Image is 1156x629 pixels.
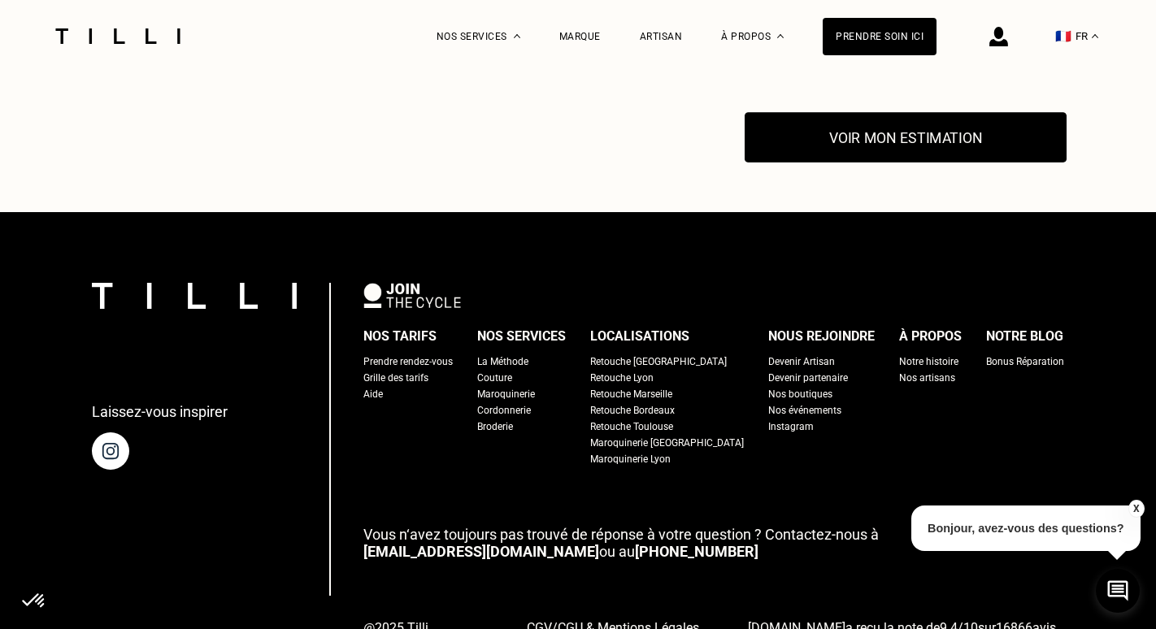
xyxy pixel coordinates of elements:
a: Maroquinerie Lyon [590,451,671,467]
a: Retouche Lyon [590,370,654,386]
img: menu déroulant [1092,34,1098,38]
button: Voir mon estimation [745,113,1067,163]
a: Cordonnerie [477,402,531,419]
a: Couture [477,370,512,386]
div: Nos tarifs [363,324,437,349]
a: Retouche Bordeaux [590,402,675,419]
img: Menu déroulant [514,34,520,38]
a: [EMAIL_ADDRESS][DOMAIN_NAME] [363,543,599,560]
div: Nos services [477,324,566,349]
a: Retouche Marseille [590,386,672,402]
span: 🇫🇷 [1055,28,1071,44]
a: Prendre soin ici [823,18,937,55]
a: Notre histoire [899,354,958,370]
a: [PHONE_NUMBER] [635,543,758,560]
a: Prendre rendez-vous [363,354,453,370]
img: icône connexion [989,27,1008,46]
button: X [1128,500,1144,518]
a: Broderie [477,419,513,435]
div: Nous rejoindre [768,324,875,349]
a: Bonus Réparation [986,354,1064,370]
a: La Méthode [477,354,528,370]
a: Devenir partenaire [768,370,848,386]
a: Nos artisans [899,370,955,386]
img: page instagram de Tilli une retoucherie à domicile [92,432,129,470]
div: À propos [899,324,962,349]
a: Nos événements [768,402,841,419]
p: ou au [363,526,1064,560]
div: Localisations [590,324,689,349]
a: Maroquinerie [GEOGRAPHIC_DATA] [590,435,744,451]
a: Maroquinerie [477,386,535,402]
img: logo Tilli [92,283,297,308]
a: Aide [363,386,383,402]
a: Marque [559,31,601,42]
a: Artisan [640,31,683,42]
img: Menu déroulant à propos [777,34,784,38]
img: Logo du service de couturière Tilli [50,28,186,44]
img: logo Join The Cycle [363,283,461,307]
div: Notre blog [986,324,1063,349]
a: Grille des tarifs [363,370,428,386]
a: Retouche [GEOGRAPHIC_DATA] [590,354,727,370]
a: Nos boutiques [768,386,832,402]
p: Laissez-vous inspirer [92,403,228,420]
p: Bonjour, avez-vous des questions? [911,505,1141,551]
a: Retouche Toulouse [590,419,673,435]
span: Vous n‘avez toujours pas trouvé de réponse à votre question ? Contactez-nous à [363,526,879,543]
a: Devenir Artisan [768,354,835,370]
a: Instagram [768,419,814,435]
